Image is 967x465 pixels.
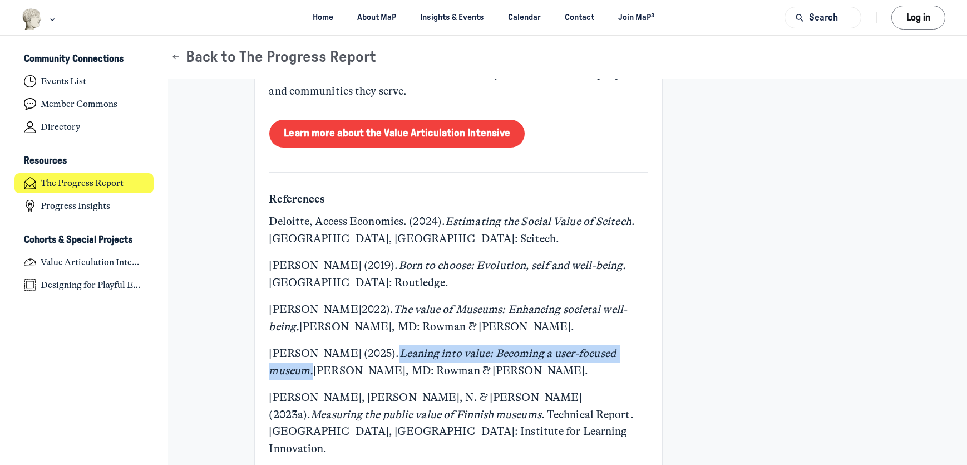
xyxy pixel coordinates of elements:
p: [PERSON_NAME], [PERSON_NAME], N. & [PERSON_NAME] (2023a). . Technical Report. [GEOGRAPHIC_DATA], ... [269,389,648,458]
h4: Progress Insights [41,200,110,212]
header: Page Header [156,36,967,79]
h4: Designing for Playful Engagement [41,280,144,291]
em: Leaning into value: Becoming a user-focused museum. [269,347,618,377]
a: Calendar [499,7,551,28]
a: About MaP [348,7,406,28]
a: Directory [14,117,154,138]
h4: Events List [41,76,86,87]
a: The Progress Report [14,173,154,194]
em: Estimating the Social Value of Scitech [445,215,631,228]
h3: Community Connections [24,53,124,65]
h4: Value Articulation Intensive (Cultural Leadership Lab) [41,257,144,268]
button: Log in [891,6,945,30]
a: Member Commons [14,94,154,115]
a: Contact [555,7,604,28]
button: Search [785,7,861,28]
p: [PERSON_NAME] (2019). [GEOGRAPHIC_DATA]: Routledge. [269,257,648,292]
h3: Resources [24,155,67,167]
a: Learn more about the Value Articulation Intensive [269,120,525,148]
button: Museums as Progress logo [22,7,58,31]
h4: Directory [41,121,80,133]
button: Community ConnectionsCollapse space [14,50,154,69]
a: Designing for Playful Engagement [14,275,154,295]
em: Born to choose: Evolution, self and well-being. [398,259,626,272]
a: Value Articulation Intensive (Cultural Leadership Lab) [14,252,154,272]
a: Events List [14,71,154,92]
p: [PERSON_NAME] (2025). [PERSON_NAME], MD: Rowman & [PERSON_NAME]. [269,345,648,380]
strong: References [269,193,325,205]
button: Back to The Progress Report [171,48,376,67]
p: Deloitte, Access Economics. (2024). . [GEOGRAPHIC_DATA], [GEOGRAPHIC_DATA]: Scitech. [269,213,648,248]
a: Progress Insights [14,196,154,217]
button: Cohorts & Special ProjectsCollapse space [14,231,154,249]
h4: The Progress Report [41,178,124,189]
button: ResourcesCollapse space [14,152,154,171]
h3: Cohorts & Special Projects [24,234,132,246]
em: Measuring the public value of Finnish museums [310,408,541,421]
a: Home [303,7,343,28]
em: The value of Museums: Enhancing societal well-being. [269,303,627,333]
h4: Member Commons [41,99,117,110]
a: Join MaP³ [609,7,664,28]
p: [PERSON_NAME]2022). [PERSON_NAME], MD: Rowman & [PERSON_NAME]. [269,301,648,336]
img: Museums as Progress logo [22,8,42,30]
a: Insights & Events [411,7,494,28]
